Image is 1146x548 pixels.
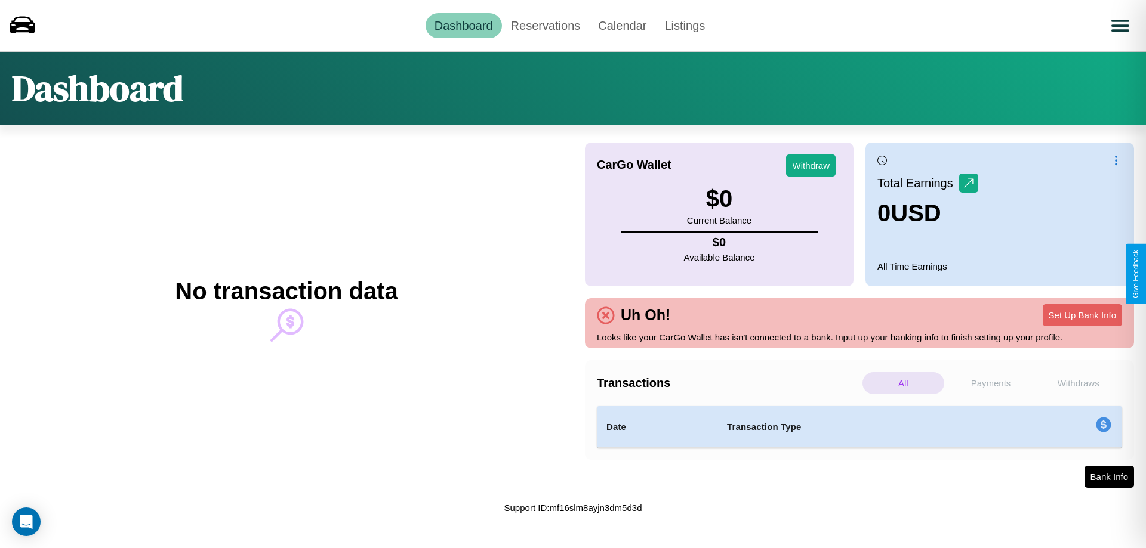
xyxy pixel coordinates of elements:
table: simple table [597,406,1122,448]
div: Open Intercom Messenger [12,507,41,536]
a: Reservations [502,13,590,38]
h4: Uh Oh! [615,306,676,324]
p: Withdraws [1037,372,1119,394]
button: Open menu [1104,9,1137,42]
p: All Time Earnings [877,258,1122,274]
p: Looks like your CarGo Wallet has isn't connected to a bank. Input up your banking info to finish ... [597,329,1122,345]
a: Dashboard [426,13,502,38]
h4: Transaction Type [727,420,998,434]
a: Listings [655,13,714,38]
p: Support ID: mf16slm8ayjn3dm5d3d [504,500,642,516]
button: Withdraw [786,154,836,177]
p: Payments [950,372,1032,394]
h4: $ 0 [684,236,755,249]
div: Give Feedback [1132,250,1140,298]
h3: $ 0 [687,185,751,212]
p: Total Earnings [877,172,959,194]
h4: Transactions [597,376,860,390]
p: Current Balance [687,212,751,228]
button: Bank Info [1085,466,1134,488]
h4: Date [606,420,708,434]
h1: Dashboard [12,64,183,113]
button: Set Up Bank Info [1043,304,1122,326]
p: All [862,372,944,394]
p: Available Balance [684,249,755,265]
h4: CarGo Wallet [597,158,671,172]
h2: No transaction data [175,278,398,305]
h3: 0 USD [877,200,978,227]
a: Calendar [589,13,655,38]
